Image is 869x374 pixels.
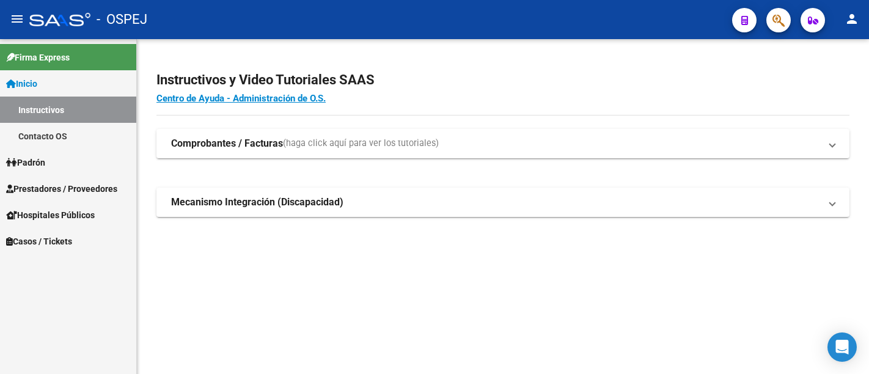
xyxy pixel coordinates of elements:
mat-expansion-panel-header: Mecanismo Integración (Discapacidad) [156,188,849,217]
strong: Comprobantes / Facturas [171,137,283,150]
span: Casos / Tickets [6,235,72,248]
mat-expansion-panel-header: Comprobantes / Facturas(haga click aquí para ver los tutoriales) [156,129,849,158]
span: Padrón [6,156,45,169]
span: Inicio [6,77,37,90]
span: - OSPEJ [97,6,147,33]
h2: Instructivos y Video Tutoriales SAAS [156,68,849,92]
span: Firma Express [6,51,70,64]
span: (haga click aquí para ver los tutoriales) [283,137,439,150]
span: Prestadores / Proveedores [6,182,117,196]
strong: Mecanismo Integración (Discapacidad) [171,196,343,209]
a: Centro de Ayuda - Administración de O.S. [156,93,326,104]
span: Hospitales Públicos [6,208,95,222]
mat-icon: person [845,12,859,26]
mat-icon: menu [10,12,24,26]
div: Open Intercom Messenger [827,332,857,362]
